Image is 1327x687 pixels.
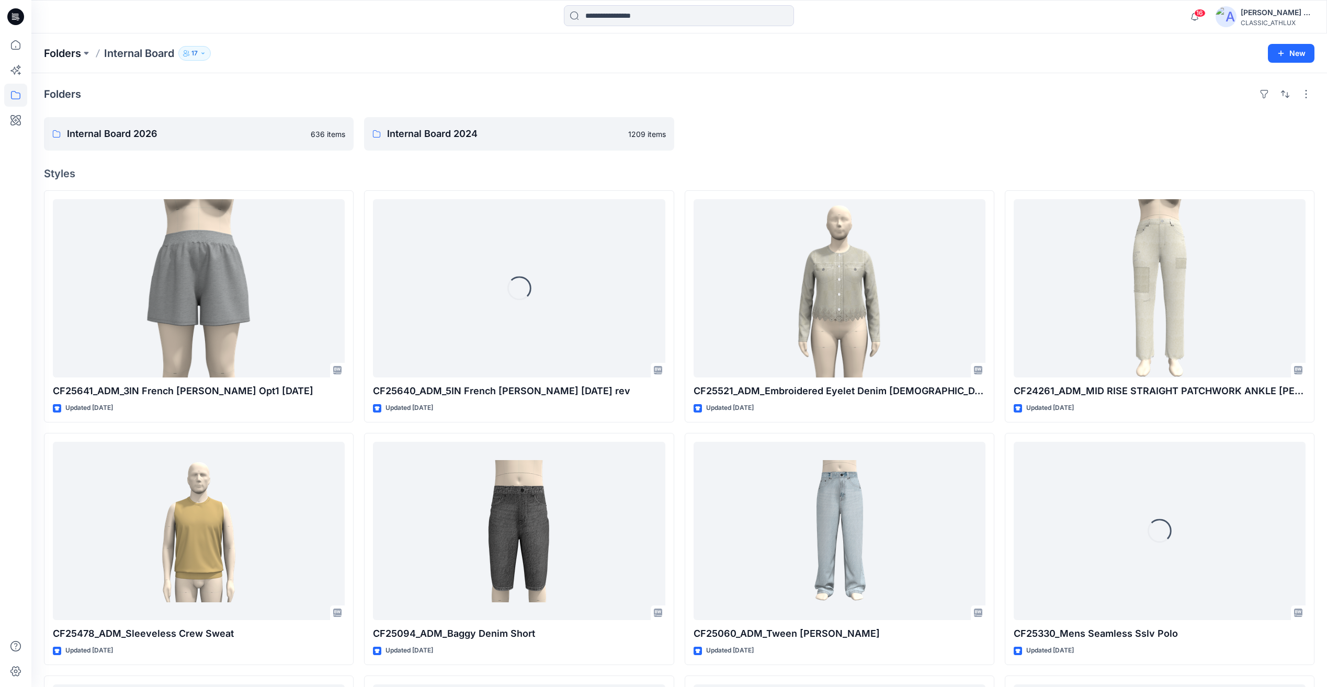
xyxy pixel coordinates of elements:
p: Updated [DATE] [706,403,754,414]
p: 1209 items [628,129,666,140]
h4: Styles [44,167,1314,180]
span: 16 [1194,9,1206,17]
a: CF24261_ADM_MID RISE STRAIGHT PATCHWORK ANKLE JEAN [1014,199,1306,377]
a: Folders [44,46,81,61]
div: CLASSIC_ATHLUX [1241,19,1314,27]
p: CF25641_ADM_3IN French [PERSON_NAME] Opt1 [DATE] [53,384,345,398]
a: CF25478_ADM_Sleeveless Crew Sweat [53,442,345,620]
button: New [1268,44,1314,63]
a: CF25521_ADM_Embroidered Eyelet Denim Lady Jacket [694,199,985,377]
p: CF25521_ADM_Embroidered Eyelet Denim [DEMOGRAPHIC_DATA] Jacket [694,384,985,398]
h4: Folders [44,88,81,100]
a: CF25060_ADM_Tween Baggy Denim Jeans [694,442,985,620]
p: Updated [DATE] [1026,403,1074,414]
p: 17 [191,48,198,59]
p: 636 items [311,129,345,140]
img: avatar [1216,6,1237,27]
a: Internal Board 2026636 items [44,117,354,151]
p: Internal Board [104,46,174,61]
p: CF25060_ADM_Tween [PERSON_NAME] [694,626,985,641]
p: CF25330_Mens Seamless Sslv Polo [1014,626,1306,641]
p: CF24261_ADM_MID RISE STRAIGHT PATCHWORK ANKLE [PERSON_NAME] [1014,384,1306,398]
a: Internal Board 20241209 items [364,117,674,151]
p: Updated [DATE] [385,645,433,656]
p: Internal Board 2024 [387,127,621,141]
p: Updated [DATE] [65,403,113,414]
div: [PERSON_NAME] Cfai [1241,6,1314,19]
button: 17 [178,46,211,61]
p: Updated [DATE] [1026,645,1074,656]
p: CF25094_ADM_Baggy Denim Short [373,626,665,641]
p: CF25478_ADM_Sleeveless Crew Sweat [53,626,345,641]
p: Updated [DATE] [706,645,754,656]
p: CF25640_ADM_5IN French [PERSON_NAME] [DATE] rev [373,384,665,398]
p: Internal Board 2026 [67,127,304,141]
p: Updated [DATE] [65,645,113,656]
a: CF25641_ADM_3IN French Terry Short Opt1 25APR25 [53,199,345,377]
p: Updated [DATE] [385,403,433,414]
a: CF25094_ADM_Baggy Denim Short [373,442,665,620]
